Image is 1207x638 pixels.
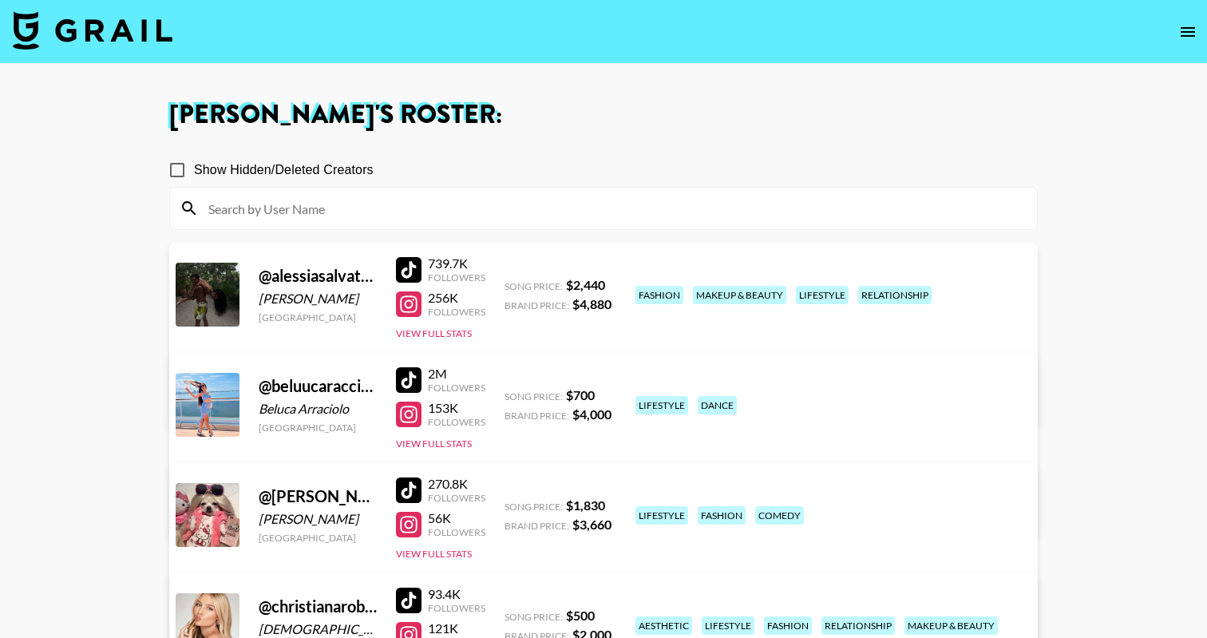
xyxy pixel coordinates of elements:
[396,327,472,339] button: View Full Stats
[199,196,1027,221] input: Search by User Name
[428,620,485,636] div: 121K
[635,506,688,525] div: lifestyle
[259,532,377,544] div: [GEOGRAPHIC_DATA]
[1172,16,1204,48] button: open drawer
[259,621,377,637] div: [DEMOGRAPHIC_DATA][PERSON_NAME]
[635,396,688,414] div: lifestyle
[259,291,377,307] div: [PERSON_NAME]
[259,266,377,286] div: @ alessiasalvatore9
[428,492,485,504] div: Followers
[259,486,377,506] div: @ [PERSON_NAME].[PERSON_NAME]
[259,596,377,616] div: @ christianarobinson
[505,280,563,292] span: Song Price:
[821,616,895,635] div: relationship
[698,506,746,525] div: fashion
[259,422,377,434] div: [GEOGRAPHIC_DATA]
[572,296,611,311] strong: $ 4,880
[505,611,563,623] span: Song Price:
[259,511,377,527] div: [PERSON_NAME]
[566,608,595,623] strong: $ 500
[428,526,485,538] div: Followers
[259,401,377,417] div: Beluca Arraciolo
[505,501,563,513] span: Song Price:
[428,382,485,394] div: Followers
[505,390,563,402] span: Song Price:
[764,616,812,635] div: fashion
[796,286,849,304] div: lifestyle
[698,396,737,414] div: dance
[396,548,472,560] button: View Full Stats
[428,476,485,492] div: 270.8K
[572,406,611,422] strong: $ 4,000
[428,256,485,271] div: 739.7K
[505,520,569,532] span: Brand Price:
[702,616,754,635] div: lifestyle
[693,286,786,304] div: makeup & beauty
[566,387,595,402] strong: $ 700
[428,271,485,283] div: Followers
[396,438,472,450] button: View Full Stats
[858,286,932,304] div: relationship
[428,290,485,306] div: 256K
[904,616,998,635] div: makeup & beauty
[505,299,569,311] span: Brand Price:
[428,400,485,416] div: 153K
[194,160,374,180] span: Show Hidden/Deleted Creators
[428,586,485,602] div: 93.4K
[428,366,485,382] div: 2M
[566,277,605,292] strong: $ 2,440
[505,410,569,422] span: Brand Price:
[635,616,692,635] div: aesthetic
[428,602,485,614] div: Followers
[755,506,804,525] div: comedy
[428,306,485,318] div: Followers
[428,510,485,526] div: 56K
[13,11,172,50] img: Grail Talent
[428,416,485,428] div: Followers
[572,517,611,532] strong: $ 3,660
[259,311,377,323] div: [GEOGRAPHIC_DATA]
[259,376,377,396] div: @ beluucaracciolo
[635,286,683,304] div: fashion
[566,497,605,513] strong: $ 1,830
[169,102,1038,128] h1: [PERSON_NAME] 's Roster:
